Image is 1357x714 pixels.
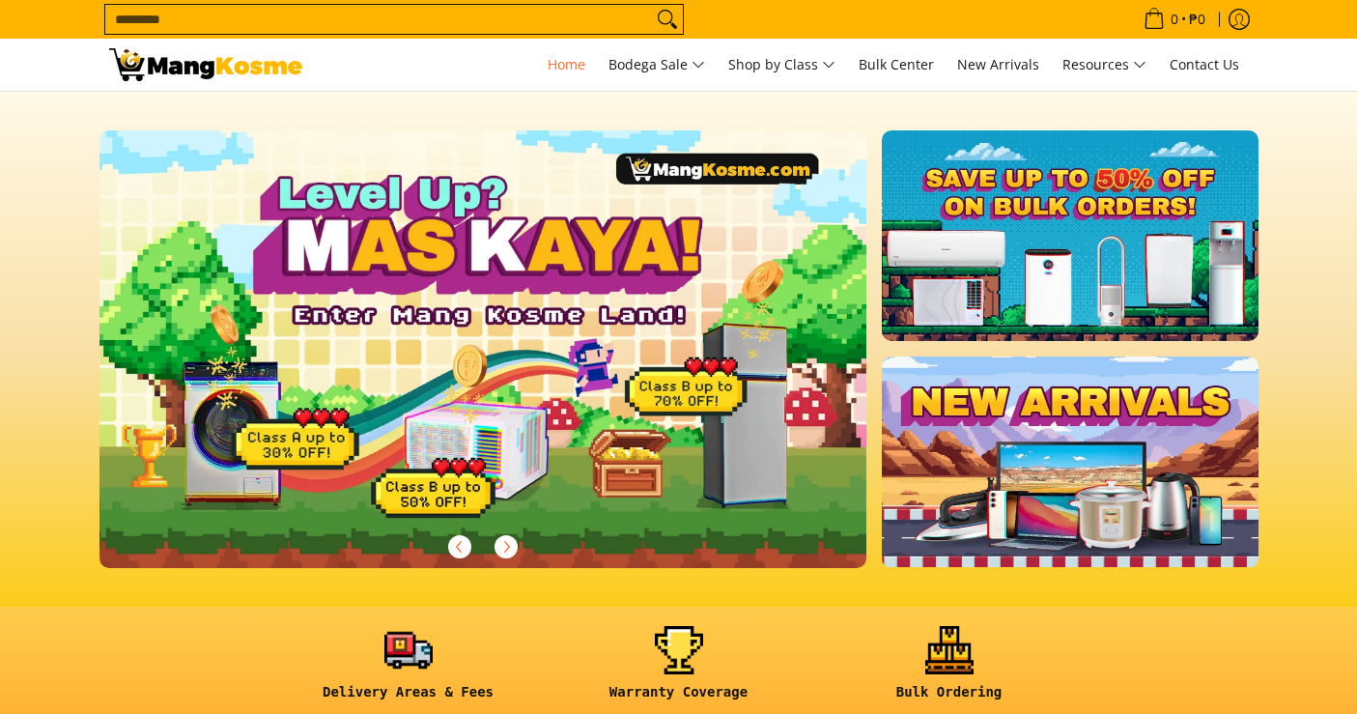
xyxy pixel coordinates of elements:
[652,5,683,34] button: Search
[322,39,1249,91] nav: Main Menu
[957,55,1039,73] span: New Arrivals
[1168,13,1181,26] span: 0
[719,39,845,91] a: Shop by Class
[608,53,705,77] span: Bodega Sale
[1186,13,1208,26] span: ₱0
[548,55,585,73] span: Home
[538,39,595,91] a: Home
[947,39,1049,91] a: New Arrivals
[1053,39,1156,91] a: Resources
[599,39,715,91] a: Bodega Sale
[99,130,867,568] img: Gaming desktop banner
[1138,9,1211,30] span: •
[728,53,835,77] span: Shop by Class
[485,526,527,568] button: Next
[849,39,944,91] a: Bulk Center
[438,526,481,568] button: Previous
[1062,53,1146,77] span: Resources
[1170,55,1239,73] span: Contact Us
[859,55,934,73] span: Bulk Center
[109,48,302,81] img: Mang Kosme: Your Home Appliances Warehouse Sale Partner!
[1160,39,1249,91] a: Contact Us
